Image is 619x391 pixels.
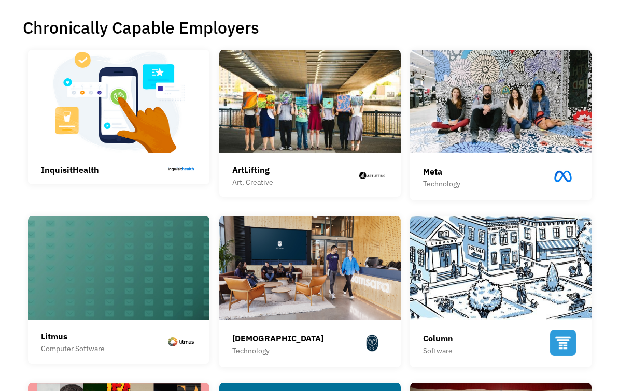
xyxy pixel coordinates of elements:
div: Column [423,332,453,344]
div: Art, Creative [232,176,273,189]
div: ArtLifting [232,164,273,176]
div: Meta [423,165,460,178]
a: LitmusComputer Software [28,216,209,364]
div: Technology [423,178,460,190]
a: [DEMOGRAPHIC_DATA]Technology [219,216,401,367]
div: [DEMOGRAPHIC_DATA] [232,332,323,344]
a: ArtLiftingArt, Creative [219,50,401,197]
h1: Chronically Capable Employers [23,17,596,38]
a: InquisitHealth [28,50,209,185]
a: MetaTechnology [410,50,592,201]
div: InquisitHealth [41,164,99,176]
a: ColumnSoftware [410,216,592,367]
div: Litmus [41,330,105,342]
div: Computer Software [41,342,105,355]
div: Software [423,344,453,357]
div: Technology [232,344,323,357]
